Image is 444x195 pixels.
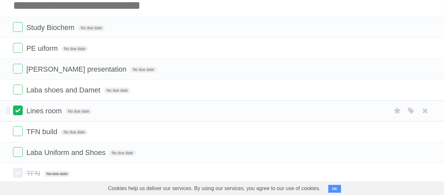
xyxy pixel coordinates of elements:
[61,129,87,135] span: No due date
[26,107,63,115] span: Lines room
[104,88,130,93] span: No due date
[328,185,341,193] button: OK
[26,23,76,32] span: Study Biochem
[13,22,23,32] label: Done
[391,105,404,116] label: Star task
[13,147,23,157] label: Done
[101,182,327,195] span: Cookies help us deliver our services. By using our services, you agree to our use of cookies.
[13,126,23,136] label: Done
[13,105,23,115] label: Done
[26,148,107,157] span: Laba Uniform and Shoes
[65,108,92,114] span: No due date
[26,169,42,177] span: TFN
[130,67,156,73] span: No due date
[13,64,23,74] label: Done
[26,44,59,52] span: PE uiform
[13,85,23,94] label: Done
[61,46,88,52] span: No due date
[26,65,128,73] span: [PERSON_NAME] presentation
[13,168,23,178] label: Done
[44,171,70,177] span: No due date
[13,43,23,53] label: Done
[78,25,104,31] span: No due date
[26,86,102,94] span: Laba shoes and Damet
[109,150,136,156] span: No due date
[26,128,59,136] span: TFN build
